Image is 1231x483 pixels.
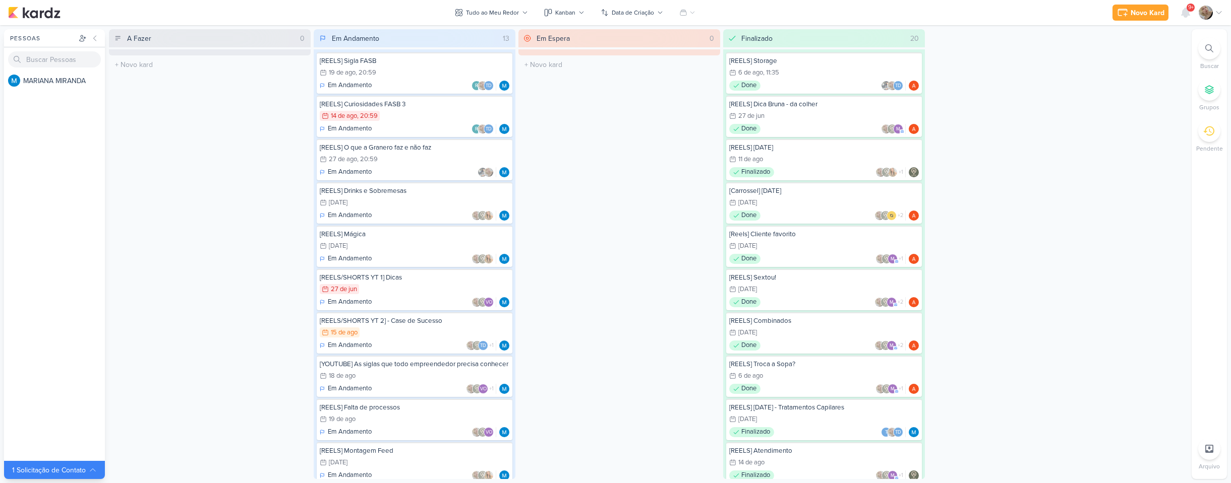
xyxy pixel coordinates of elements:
div: Em Espera [537,33,570,44]
div: [REELS] Combinados [729,316,919,325]
p: Em Andamento [328,297,372,307]
div: [REELS] Curiosidades FASB 3 [320,100,509,109]
img: Sarah Violante [874,297,885,307]
div: Colaboradores: Sarah Violante, Leviê Agência de Marketing Digital, Thais de carvalho, Ventori Ofi... [466,340,496,351]
div: [DATE] [329,199,347,206]
div: Responsável: Amanda ARAUJO [909,384,919,394]
div: Colaboradores: Sarah Violante, Leviê Agência de Marketing Digital, Yasmin Yumi [472,211,496,221]
div: Colaboradores: Sarah Violante, Leviê Agência de Marketing Digital, mlegnaioli@gmail.com, Thais de... [875,384,906,394]
div: Em Andamento [320,297,372,307]
div: Colaboradores: Sarah Violante, Leviê Agência de Marketing Digital, mlegnaioli@gmail.com, Yasmin Y... [874,297,906,307]
div: Responsável: Amanda ARAUJO [909,340,919,351]
div: Colaboradores: Everton Granero, Sarah Violante [478,167,496,177]
div: 14 de ago [738,459,765,466]
div: Em Andamento [320,384,372,394]
div: [REELS] O que a Granero faz e não faz [320,143,509,152]
img: Amanda ARAUJO [909,340,919,351]
div: Thais de carvalho [893,427,903,437]
div: , 20:59 [357,113,378,119]
p: Grupos [1199,103,1219,112]
span: +1 [898,471,903,479]
div: Responsável: Amanda ARAUJO [909,124,919,134]
div: Thais de carvalho [484,81,494,91]
p: Td [486,84,492,89]
div: , 20:59 [356,70,376,76]
img: Leviê Agência de Marketing Digital [881,211,891,221]
img: Sarah Violante [875,384,886,394]
img: Yasmin Yumi [484,211,494,221]
div: 6 de ago [738,373,763,379]
img: MARIANA MIRANDA [499,254,509,264]
div: Colaboradores: roberta.pecora@fasb.com.br, Sarah Violante, Thais de carvalho [472,124,496,134]
p: Em Andamento [328,427,372,437]
p: VO [480,387,487,392]
img: Leviê Agência de Marketing Digital [478,254,488,264]
p: m [896,127,900,132]
img: Everton Granero [478,167,488,177]
img: Sarah Violante [875,470,886,480]
div: [REELS] Dica Bruna - da colher [729,100,919,109]
p: Em Andamento [328,384,372,394]
img: Leviê Agência de Marketing Digital [478,211,488,221]
div: [DATE] [329,243,347,249]
div: [REELS/SHORTS YT 2] - Case de Sucesso [320,316,509,325]
div: [DATE] [738,199,757,206]
div: [DATE] [738,329,757,336]
span: +2 [897,212,903,220]
img: Leviê Agência de Marketing Digital [881,297,891,307]
div: Colaboradores: Sarah Violante, Leviê Agência de Marketing Digital, mlegnaioli@gmail.com, Yasmin Yumi [875,254,906,264]
div: [REELS/SHORTS YT 1] Dicas [320,273,509,282]
li: Ctrl + F [1192,37,1227,71]
img: Leviê Agência de Marketing Digital [909,470,919,480]
p: Em Andamento [328,167,372,177]
p: Em Andamento [328,340,372,351]
img: Leviê Agência de Marketing Digital [881,340,891,351]
div: mlegnaioli@gmail.com [888,384,898,394]
img: Leviê Agência de Marketing Digital [882,254,892,264]
span: +2 [897,341,903,350]
p: VO [486,300,492,305]
div: Responsável: MARIANA MIRANDA [499,470,509,480]
div: Responsável: MARIANA MIRANDA [499,81,509,91]
img: Sarah Violante [1199,6,1213,20]
div: [REELS] Falta de processos [320,403,509,412]
div: Em Andamento [332,33,379,44]
p: Em Andamento [328,254,372,264]
div: Done [729,81,760,91]
div: [YOUTUBE] As siglas que todo empreendedor precisa conhecer [320,360,509,369]
p: Arquivo [1199,462,1220,471]
div: [DATE] [738,243,757,249]
p: Done [741,211,756,221]
button: Novo Kard [1112,5,1168,21]
p: Finalizado [741,470,770,480]
div: Em Andamento [320,124,372,134]
p: m [890,343,894,349]
img: Leviê Agência de Marketing Digital [882,167,892,177]
div: [REELS] Dia do Garçom [729,143,919,152]
span: +1 [898,385,903,393]
div: Novo Kard [1131,8,1164,18]
img: MARIANA MIRANDA [499,427,509,437]
div: Responsável: MARIANA MIRANDA [499,167,509,177]
div: 14 de ago [331,113,357,119]
div: Responsável: MARIANA MIRANDA [499,384,509,394]
div: 11 de ago [738,156,763,163]
div: Em Andamento [320,81,372,91]
div: Responsável: Leviê Agência de Marketing Digital [909,167,919,177]
span: 9+ [1188,4,1194,12]
div: mlegnaioli@gmail.com [887,297,897,307]
span: +2 [897,298,903,306]
img: Leviê Agência de Marketing Digital [478,470,488,480]
input: + Novo kard [520,57,718,72]
div: [DATE] [738,286,757,293]
div: Responsável: MARIANA MIRANDA [909,427,919,437]
img: Leviê Agência de Marketing Digital [909,167,919,177]
p: Done [741,254,756,264]
div: mlegnaioli@gmail.com [888,470,898,480]
img: Sarah Violante [478,124,488,134]
div: [DATE] [738,416,757,423]
div: [DATE] [329,459,347,466]
div: A Fazer [127,33,151,44]
img: Sarah Violante [875,167,886,177]
div: Responsável: MARIANA MIRANDA [499,297,509,307]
